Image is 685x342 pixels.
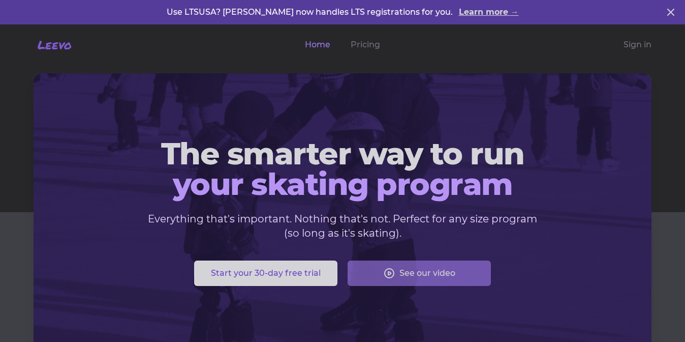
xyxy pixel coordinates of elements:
span: Use LTSUSA? [PERSON_NAME] now handles LTS registrations for you. [167,7,455,17]
button: See our video [348,261,491,286]
span: → [511,7,519,17]
a: Learn more [459,6,519,18]
span: your skating program [50,169,635,199]
a: Home [305,39,330,51]
a: Sign in [624,39,651,51]
p: Everything that's important. Nothing that's not. Perfect for any size program (so long as it's sk... [147,212,538,240]
button: Start your 30-day free trial [194,261,337,286]
span: See our video [399,267,455,279]
span: The smarter way to run [50,138,635,169]
a: Leevo [34,37,72,53]
a: Pricing [351,39,380,51]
